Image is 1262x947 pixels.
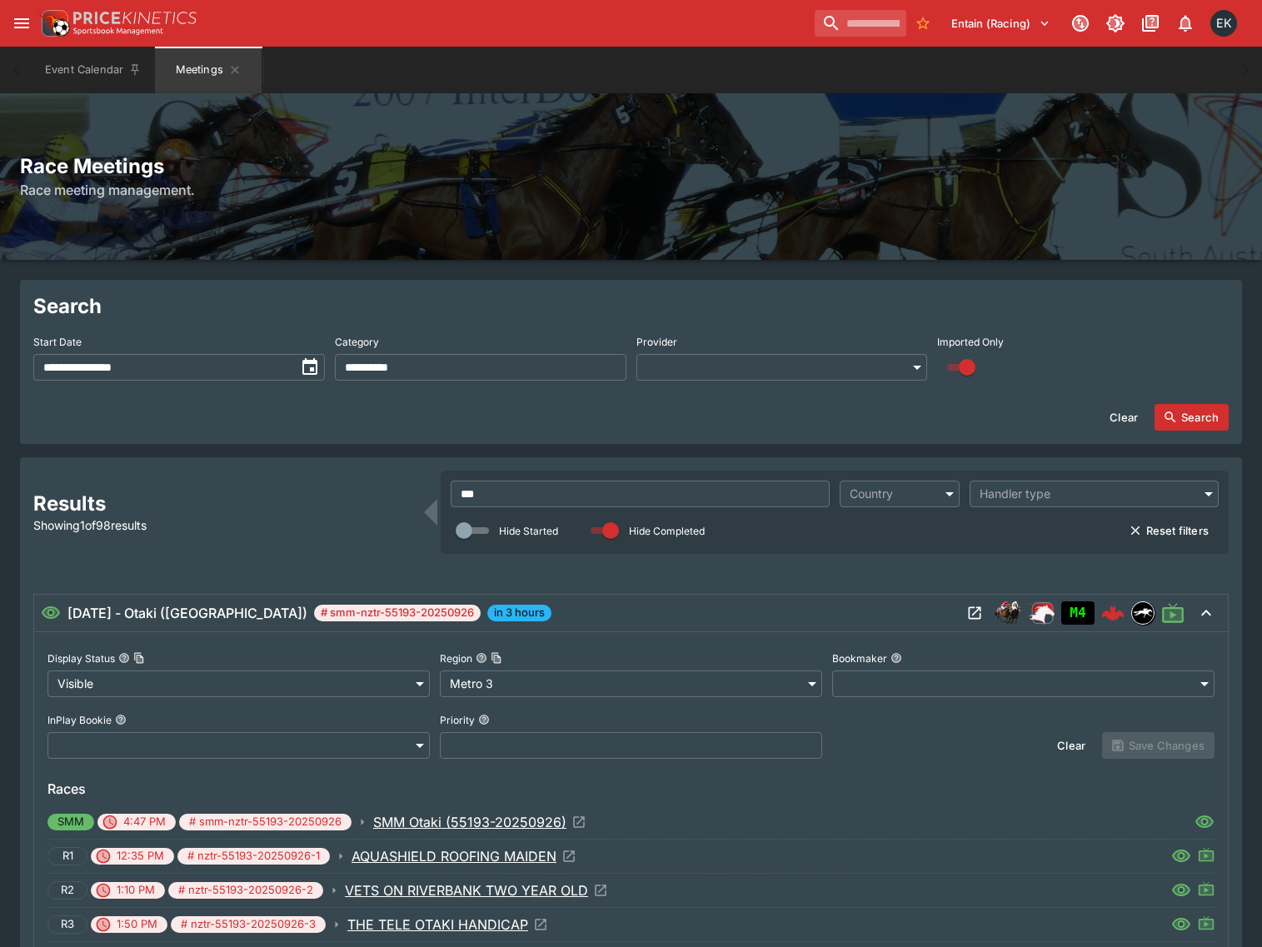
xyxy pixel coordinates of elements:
h2: Search [33,293,1229,319]
span: 1:10 PM [107,882,165,899]
input: search [815,10,906,37]
span: # smm-nztr-55193-20250926 [179,814,352,830]
div: Metro 3 [440,670,822,697]
p: Hide Started [499,524,558,538]
button: toggle date time picker [295,352,325,382]
img: logo-cerberus--red.svg [1101,601,1125,625]
svg: Visible [41,603,61,623]
button: Clear [1100,404,1148,431]
button: No Bookmarks [910,10,936,37]
h6: Race meeting management. [20,180,1242,200]
a: Open Event [373,812,586,832]
div: Emily Kim [1210,10,1237,37]
svg: Live [1198,915,1215,931]
h6: [DATE] - Otaki ([GEOGRAPHIC_DATA]) [67,603,307,623]
button: Search [1155,404,1229,431]
svg: Live [1198,880,1215,897]
p: Bookmaker [832,651,887,665]
div: ParallelRacing Handler [1028,600,1055,626]
button: open drawer [7,8,37,38]
h2: Results [33,491,414,516]
svg: Visible [1171,846,1191,866]
p: Imported Only [937,335,1004,349]
div: Visible [47,670,430,697]
img: nztr.png [1132,602,1154,624]
svg: Live [1198,846,1215,863]
div: nztr [1131,601,1155,625]
p: Region [440,651,472,665]
button: Emily Kim [1205,5,1242,42]
button: Documentation [1135,8,1165,38]
button: Select Tenant [941,10,1060,37]
svg: Visible [1171,880,1191,900]
span: 4:47 PM [113,814,176,830]
button: Notifications [1170,8,1200,38]
button: Connected to PK [1065,8,1095,38]
a: Open Event [347,915,548,935]
span: # nztr-55193-20250926-3 [171,916,326,933]
button: Toggle light/dark mode [1100,8,1130,38]
p: Showing 1 of 98 results [33,516,414,534]
button: Reset filters [1120,517,1219,544]
button: InPlay Bookie [115,714,127,725]
span: R1 [53,848,82,865]
p: Display Status [47,651,115,665]
button: RegionCopy To Clipboard [476,652,487,664]
p: Priority [440,713,475,727]
img: Sportsbook Management [73,27,163,35]
button: Event Calendar [35,47,152,93]
img: PriceKinetics Logo [37,7,70,40]
h6: Races [47,779,1215,799]
button: Meetings [155,47,262,93]
span: 12:35 PM [107,848,174,865]
button: Copy To Clipboard [133,652,145,664]
span: # nztr-55193-20250926-1 [177,848,330,865]
img: PriceKinetics [73,12,197,24]
span: R2 [52,882,83,899]
p: Category [335,335,379,349]
p: Provider [636,335,677,349]
div: horse_racing [995,600,1021,626]
p: InPlay Bookie [47,713,112,727]
p: THE TELE OTAKI HANDICAP [347,915,528,935]
div: Handler type [980,486,1192,502]
a: Open Event [352,846,576,866]
span: in 3 hours [487,605,551,621]
svg: Live [1161,601,1185,625]
div: Country [850,486,933,502]
button: Open Meeting [961,600,988,626]
span: # smm-nztr-55193-20250926 [314,605,481,621]
span: SMM [47,814,94,830]
div: Imported to Jetbet as OPEN [1061,601,1095,625]
button: Clear [1047,732,1095,759]
p: SMM Otaki (55193-20250926) [373,812,566,832]
svg: Visible [1195,812,1215,832]
p: AQUASHIELD ROOFING MAIDEN [352,846,556,866]
button: Display StatusCopy To Clipboard [118,652,130,664]
svg: Visible [1171,915,1191,935]
button: Priority [478,714,490,725]
img: horse_racing.png [995,600,1021,626]
h2: Race Meetings [20,153,1242,179]
a: Open Event [345,880,608,900]
span: # nztr-55193-20250926-2 [168,882,323,899]
button: Copy To Clipboard [491,652,502,664]
p: Start Date [33,335,82,349]
p: VETS ON RIVERBANK TWO YEAR OLD [345,880,588,900]
span: R3 [52,916,83,933]
p: Hide Completed [629,524,705,538]
span: 1:50 PM [107,916,167,933]
button: Bookmaker [890,652,902,664]
img: racing.png [1028,600,1055,626]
